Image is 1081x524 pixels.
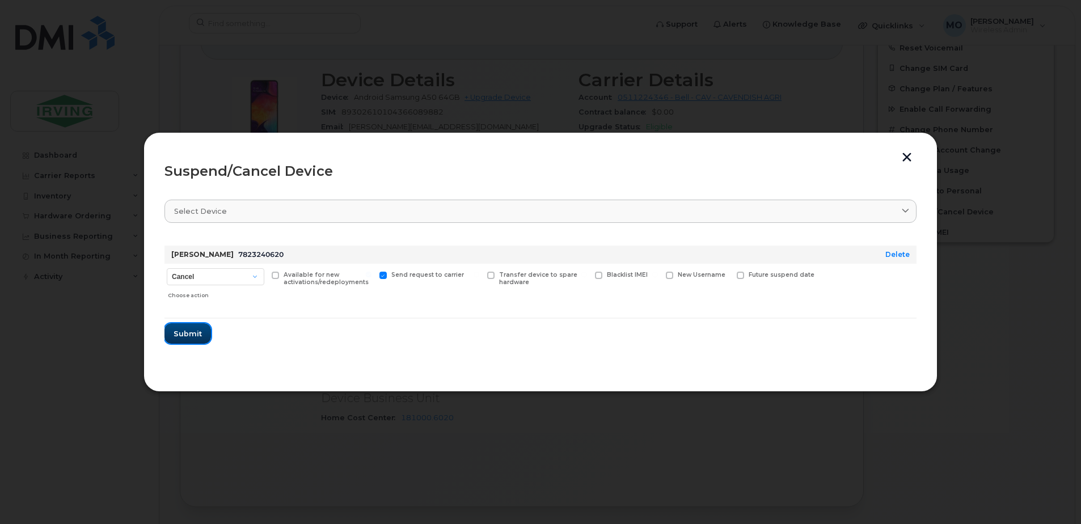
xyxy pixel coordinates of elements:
button: Submit [164,323,211,344]
span: 7823240620 [238,250,284,259]
span: Select device [174,206,227,217]
span: Transfer device to spare hardware [499,271,577,286]
a: Delete [885,250,910,259]
input: Available for new activations/redeployments [258,272,264,277]
span: Future suspend date [749,271,814,278]
a: Select device [164,200,917,223]
input: Send request to carrier [366,272,371,277]
span: New Username [678,271,725,278]
span: Blacklist IMEI [607,271,648,278]
span: Send request to carrier [391,271,464,278]
div: Suspend/Cancel Device [164,164,917,178]
span: Available for new activations/redeployments [284,271,369,286]
input: Blacklist IMEI [581,272,587,277]
span: Submit [174,328,202,339]
input: New Username [652,272,658,277]
div: Choose action [168,286,264,300]
strong: [PERSON_NAME] [171,250,234,259]
input: Future suspend date [723,272,729,277]
input: Transfer device to spare hardware [474,272,479,277]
